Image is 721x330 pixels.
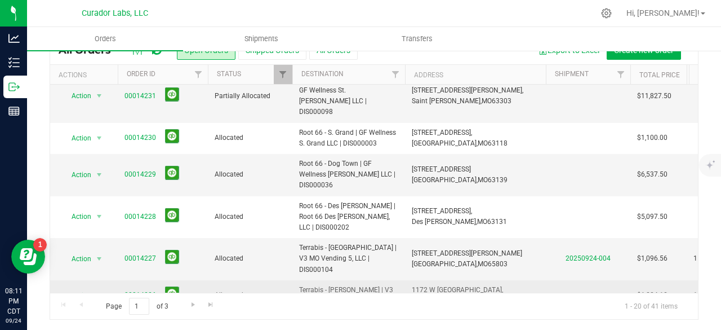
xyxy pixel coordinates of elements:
[183,27,339,51] a: Shipments
[478,139,488,147] span: MO
[215,253,286,264] span: Allocated
[92,251,106,267] span: select
[124,212,156,222] a: 00014228
[215,133,286,143] span: Allocated
[124,169,156,180] a: 00014229
[299,243,398,275] span: Terrabis - [GEOGRAPHIC_DATA] | V3 MO Vending 5, LLC | DIS000104
[215,91,286,102] span: Partially Allocated
[92,130,106,146] span: select
[599,8,613,19] div: Manage settings
[637,169,667,180] span: $6,537.50
[61,130,92,146] span: Action
[412,176,478,184] span: [GEOGRAPHIC_DATA],
[412,86,523,94] span: [STREET_ADDRESS][PERSON_NAME],
[405,65,546,85] th: Address
[301,70,344,78] a: Destination
[27,27,183,51] a: Orders
[412,97,482,105] span: Saint [PERSON_NAME],
[124,290,156,301] a: 00014226
[626,8,700,17] span: Hi, [PERSON_NAME]!
[92,88,106,104] span: select
[637,133,667,143] span: $1,100.00
[215,212,286,222] span: Allocated
[92,167,106,183] span: select
[412,218,477,226] span: Des [PERSON_NAME],
[215,290,286,301] span: Allocated
[299,74,398,118] span: Root 66 - St. [PERSON_NAME] | GF Wellness St. [PERSON_NAME] LLC | DIS000098
[8,57,20,68] inline-svg: Inventory
[478,260,488,268] span: MO
[614,46,674,55] span: Create new order
[61,88,92,104] span: Action
[412,207,472,215] span: [STREET_ADDRESS],
[412,139,478,147] span: [GEOGRAPHIC_DATA],
[59,71,113,79] div: Actions
[386,65,405,84] a: Filter
[412,286,503,294] span: 1172 W [GEOGRAPHIC_DATA],
[82,8,148,18] span: Curador Labs, LLC
[488,260,508,268] span: 65803
[274,65,292,84] a: Filter
[124,133,156,143] a: 00014230
[127,70,155,78] a: Order ID
[299,159,398,191] span: Root 66 - Dog Town | GF Wellness [PERSON_NAME] LLC | DIS000036
[482,97,492,105] span: MO
[185,298,201,313] a: Go to the next page
[124,91,156,102] a: 00014231
[124,253,156,264] a: 00014227
[386,34,448,44] span: Transfers
[217,70,241,78] a: Status
[8,105,20,117] inline-svg: Reports
[229,34,293,44] span: Shipments
[616,298,687,315] span: 1 - 20 of 41 items
[61,209,92,225] span: Action
[639,71,680,79] a: Total Price
[488,139,508,147] span: 63118
[189,65,208,84] a: Filter
[478,176,488,184] span: MO
[5,286,22,316] p: 08:11 PM CDT
[96,298,177,315] span: Page of 3
[203,298,219,313] a: Go to the last page
[5,316,22,325] p: 09/24
[92,288,106,303] span: select
[412,249,522,257] span: [STREET_ADDRESS][PERSON_NAME]
[339,27,495,51] a: Transfers
[566,254,611,262] a: 20250924-004
[61,251,92,267] span: Action
[11,240,45,274] iframe: Resource center
[92,209,106,225] span: select
[412,165,471,173] span: [STREET_ADDRESS]
[412,260,478,268] span: [GEOGRAPHIC_DATA],
[612,65,630,84] a: Filter
[487,218,507,226] span: 63131
[61,167,92,183] span: Action
[555,70,589,78] a: Shipment
[637,91,671,102] span: $11,827.50
[61,288,92,303] span: Action
[412,129,472,137] span: [STREET_ADDRESS],
[299,201,398,234] span: Root 66 - Des [PERSON_NAME] | Root 66 Des [PERSON_NAME], LLC | DIS000202
[8,33,20,44] inline-svg: Analytics
[299,127,398,149] span: Root 66 - S. Grand | GF Wellness S. Grand LLC | DIS000003
[8,81,20,93] inline-svg: Outbound
[637,290,667,301] span: $1,224.12
[215,169,286,180] span: Allocated
[33,238,47,252] iframe: Resource center unread badge
[477,218,487,226] span: MO
[488,176,508,184] span: 63139
[492,97,511,105] span: 63303
[129,298,149,315] input: 1
[637,212,667,222] span: $5,097.50
[637,253,667,264] span: $1,096.56
[299,285,398,306] span: Terrabis - [PERSON_NAME] | V3 MO Vending 1, LLC | DIS000155
[79,34,131,44] span: Orders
